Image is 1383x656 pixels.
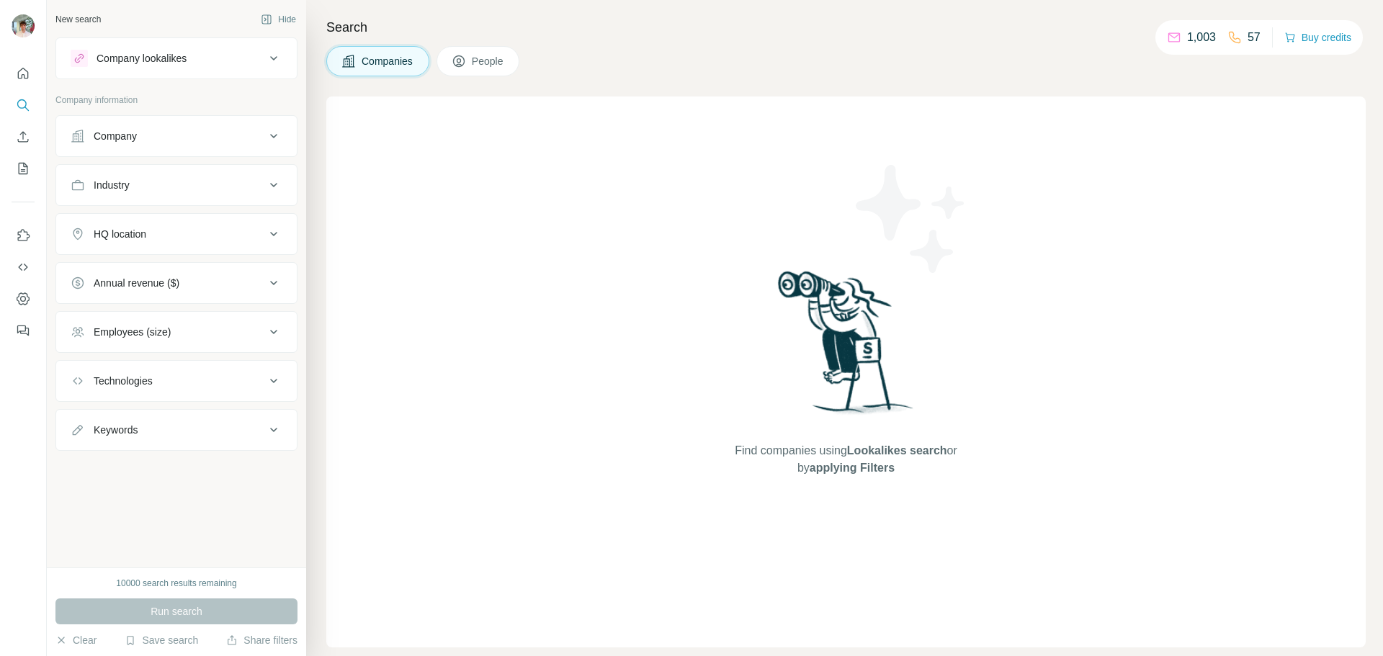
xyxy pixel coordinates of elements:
[125,633,198,647] button: Save search
[326,17,1366,37] h4: Search
[94,325,171,339] div: Employees (size)
[94,129,137,143] div: Company
[1284,27,1351,48] button: Buy credits
[97,51,187,66] div: Company lookalikes
[94,423,138,437] div: Keywords
[12,286,35,312] button: Dashboard
[56,266,297,300] button: Annual revenue ($)
[55,633,97,647] button: Clear
[56,217,297,251] button: HQ location
[362,54,414,68] span: Companies
[1248,29,1261,46] p: 57
[56,413,297,447] button: Keywords
[94,374,153,388] div: Technologies
[116,577,236,590] div: 10000 search results remaining
[56,364,297,398] button: Technologies
[847,444,947,457] span: Lookalikes search
[56,315,297,349] button: Employees (size)
[94,276,179,290] div: Annual revenue ($)
[12,60,35,86] button: Quick start
[12,223,35,248] button: Use Surfe on LinkedIn
[56,119,297,153] button: Company
[55,13,101,26] div: New search
[846,154,976,284] img: Surfe Illustration - Stars
[94,178,130,192] div: Industry
[12,318,35,343] button: Feedback
[810,462,895,474] span: applying Filters
[94,227,146,241] div: HQ location
[771,267,921,428] img: Surfe Illustration - Woman searching with binoculars
[12,92,35,118] button: Search
[226,633,297,647] button: Share filters
[56,41,297,76] button: Company lookalikes
[1187,29,1216,46] p: 1,003
[730,442,961,477] span: Find companies using or by
[12,14,35,37] img: Avatar
[12,156,35,181] button: My lists
[251,9,306,30] button: Hide
[55,94,297,107] p: Company information
[472,54,505,68] span: People
[56,168,297,202] button: Industry
[12,124,35,150] button: Enrich CSV
[12,254,35,280] button: Use Surfe API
